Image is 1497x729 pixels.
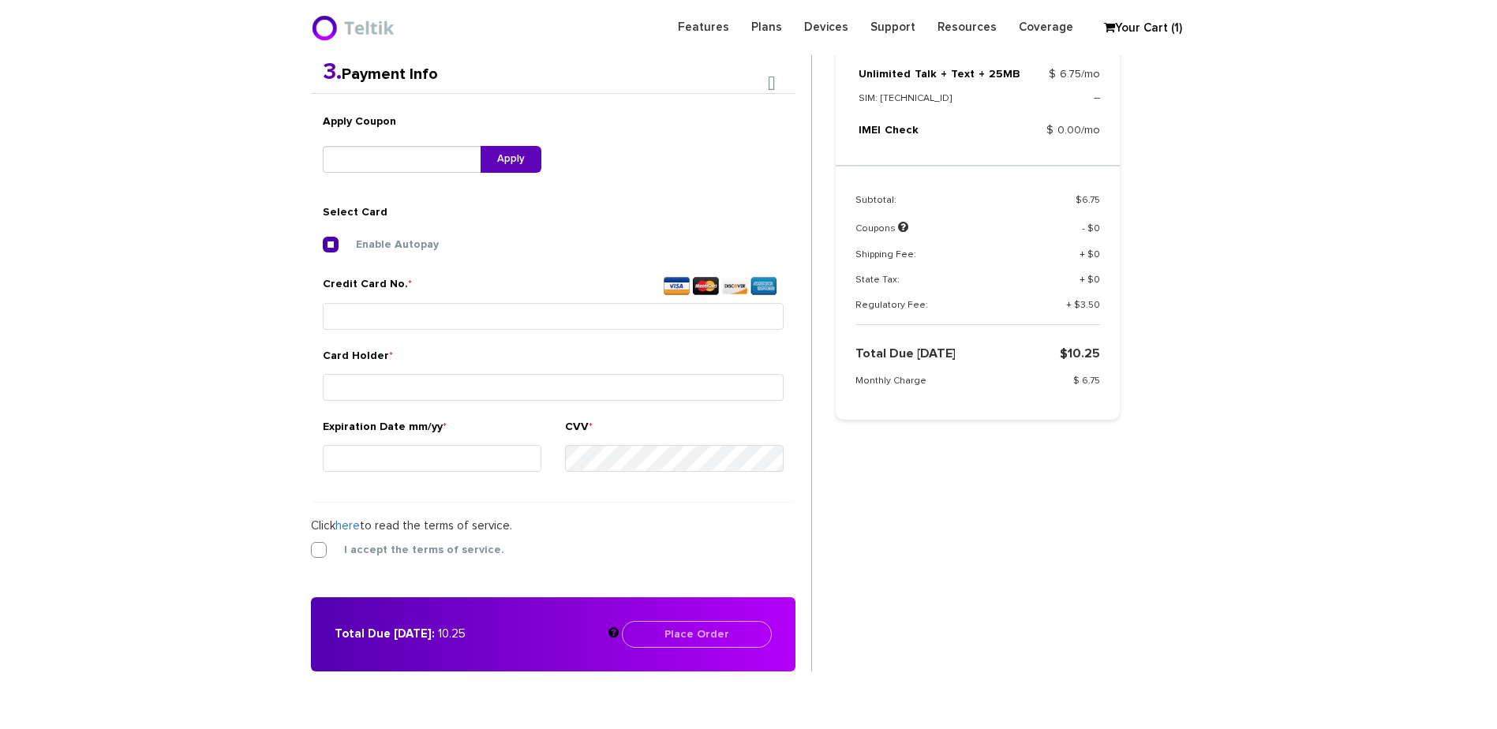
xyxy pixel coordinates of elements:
[438,628,466,640] span: 10.25
[335,520,360,532] a: here
[1068,347,1100,360] span: 10.25
[1030,375,1100,400] td: $ 6.75
[323,60,342,84] span: 3.
[1094,224,1100,234] span: 0
[1022,219,1100,248] td: - $
[1022,194,1100,219] td: $
[1082,196,1100,205] span: 6.75
[855,194,1022,219] td: Subtotal:
[667,12,740,43] a: Features
[323,66,438,82] a: 3.Payment Info
[323,348,393,371] label: Card Holder
[332,237,439,252] label: Enable Autopay
[1008,12,1084,43] a: Coverage
[740,12,793,43] a: Plans
[1020,89,1099,121] td: --
[855,219,1022,248] td: Coupons
[1022,274,1100,299] td: + $
[855,347,956,360] strong: Total Due [DATE]
[859,125,919,136] a: IMEI Check
[855,299,1022,325] td: Regulatory Fee:
[859,90,1021,107] p: SIM: [TECHNICAL_ID]
[311,520,512,532] span: Click to read the terms of service.
[1094,249,1100,259] span: 0
[622,621,772,648] button: Place Order
[1096,17,1175,40] a: Your Cart (1)
[1094,275,1100,285] span: 0
[1060,347,1100,360] strong: $
[311,12,399,43] img: BriteX
[658,276,784,300] img: visa-card-icon-10.jpg
[1020,65,1099,89] td: $ 6.75/mo
[320,543,504,557] label: I accept the terms of service.
[323,419,447,442] label: Expiration Date mm/yy
[323,276,784,299] label: Credit Card No.
[793,12,859,43] a: Devices
[335,628,435,640] strong: Total Due [DATE]:
[1020,121,1099,145] td: $ 0.00/mo
[926,12,1008,43] a: Resources
[859,69,1020,80] a: Unlimited Talk + Text + 25MB
[855,375,1030,400] td: Monthly Charge
[565,419,593,442] label: CVV
[1080,301,1100,310] span: 3.50
[1022,248,1100,273] td: + $
[855,274,1022,299] td: State Tax:
[323,204,541,221] h4: Select Card
[323,114,541,130] h6: Apply Coupon
[481,146,541,173] button: Apply
[855,248,1022,273] td: Shipping Fee:
[1022,299,1100,325] td: + $
[859,12,926,43] a: Support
